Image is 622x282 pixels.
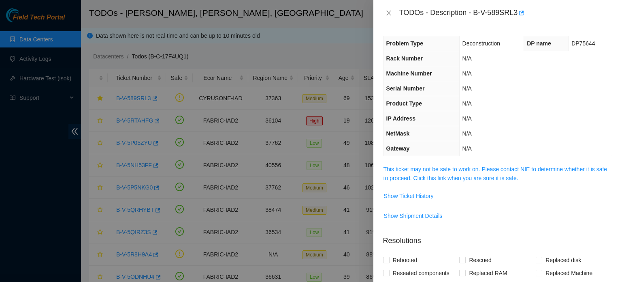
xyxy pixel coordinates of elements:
span: Gateway [386,145,410,152]
span: Deconstruction [462,40,500,47]
span: IP Address [386,115,415,122]
span: Reseated components [390,267,453,280]
span: Replaced Machine [542,267,596,280]
span: Rack Number [386,55,423,62]
span: Rescued [466,254,494,267]
button: Close [383,9,394,17]
span: N/A [462,145,472,152]
span: Replaced disk [542,254,584,267]
span: N/A [462,85,472,92]
span: Machine Number [386,70,432,77]
span: DP name [527,40,551,47]
button: Show Shipment Details [383,209,443,222]
span: N/A [462,100,472,107]
p: Resolutions [383,229,612,246]
span: Replaced RAM [466,267,510,280]
span: Show Shipment Details [384,211,443,220]
span: N/A [462,70,472,77]
button: Show Ticket History [383,189,434,202]
div: TODOs - Description - B-V-589SRL3 [399,6,612,19]
span: Serial Number [386,85,425,92]
span: Show Ticket History [384,192,434,200]
span: Rebooted [390,254,421,267]
span: Problem Type [386,40,424,47]
a: This ticket may not be safe to work on. Please contact NIE to determine whether it is safe to pro... [383,166,607,181]
span: NetMask [386,130,410,137]
span: close [386,10,392,16]
span: DP75644 [571,40,595,47]
span: N/A [462,55,472,62]
span: N/A [462,115,472,122]
span: Product Type [386,100,422,107]
span: N/A [462,130,472,137]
